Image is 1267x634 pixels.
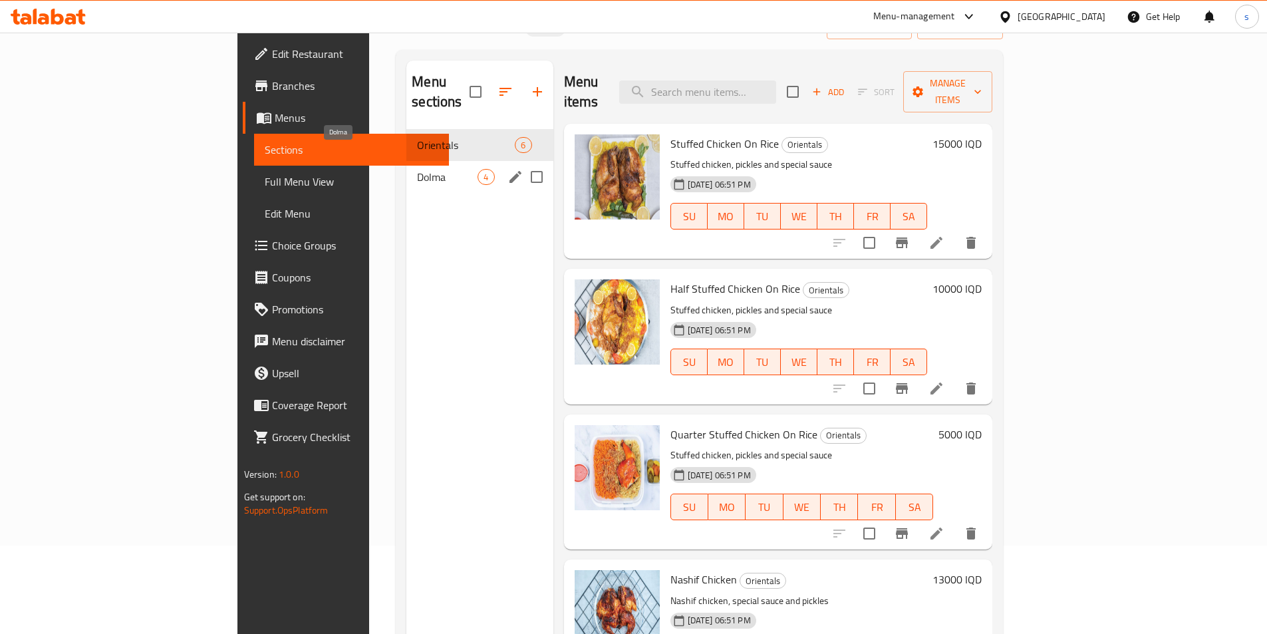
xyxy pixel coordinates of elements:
[564,72,604,112] h2: Menu items
[575,279,660,365] img: Half Stuffed Chicken On Rice
[265,206,438,222] span: Edit Menu
[478,171,493,184] span: 4
[682,614,756,627] span: [DATE] 06:51 PM
[670,302,928,319] p: Stuffed chicken, pickles and special sauce
[505,167,525,187] button: edit
[254,134,449,166] a: Sections
[244,466,277,483] span: Version:
[849,82,903,102] span: Select section first
[744,203,781,230] button: TU
[837,19,901,35] span: import
[682,469,756,482] span: [DATE] 06:51 PM
[670,279,800,299] span: Half Stuffed Chicken On Rice
[821,428,866,443] span: Orientals
[786,353,812,372] span: WE
[859,207,885,226] span: FR
[406,124,553,198] nav: Menu sections
[955,373,987,404] button: delete
[1018,9,1105,24] div: [GEOGRAPHIC_DATA]
[803,283,849,298] span: Orientals
[275,110,438,126] span: Menus
[417,137,515,153] span: Orientals
[750,353,775,372] span: TU
[478,169,494,185] div: items
[896,353,922,372] span: SA
[817,349,854,375] button: TH
[272,238,438,253] span: Choice Groups
[670,156,928,173] p: Stuffed chicken, pickles and special sauce
[265,174,438,190] span: Full Menu View
[807,82,849,102] button: Add
[670,349,708,375] button: SU
[740,573,785,589] span: Orientals
[746,494,783,520] button: TU
[740,573,786,589] div: Orientals
[873,9,955,25] div: Menu-management
[886,373,918,404] button: Branch-specific-item
[243,325,449,357] a: Menu disclaimer
[708,494,746,520] button: MO
[823,353,849,372] span: TH
[932,134,982,153] h6: 15000 IQD
[670,593,928,609] p: Nashif chicken, special sauce and pickles
[243,357,449,389] a: Upsell
[886,227,918,259] button: Branch-specific-item
[714,498,740,517] span: MO
[243,421,449,453] a: Grocery Checklist
[859,353,885,372] span: FR
[955,518,987,550] button: delete
[670,203,708,230] button: SU
[619,80,776,104] input: search
[265,142,438,158] span: Sections
[670,134,779,154] span: Stuffed Chicken On Rice
[891,203,927,230] button: SA
[244,488,305,506] span: Get support on:
[901,498,928,517] span: SA
[243,230,449,261] a: Choice Groups
[928,19,992,35] span: export
[682,324,756,337] span: [DATE] 06:51 PM
[821,494,858,520] button: TH
[786,207,812,226] span: WE
[708,203,744,230] button: MO
[782,137,827,152] span: Orientals
[932,279,982,298] h6: 10000 IQD
[779,78,807,106] span: Select section
[254,198,449,230] a: Edit Menu
[855,229,883,257] span: Select to update
[417,169,478,185] span: Dolma
[854,203,891,230] button: FR
[244,502,329,519] a: Support.OpsPlatform
[854,349,891,375] button: FR
[243,102,449,134] a: Menus
[272,365,438,381] span: Upsell
[676,207,702,226] span: SU
[914,75,982,108] span: Manage items
[781,137,828,153] div: Orientals
[575,425,660,510] img: Quarter Stuffed Chicken On Rice
[676,498,703,517] span: SU
[810,84,846,100] span: Add
[272,333,438,349] span: Menu disclaimer
[676,353,702,372] span: SU
[243,261,449,293] a: Coupons
[855,520,883,548] span: Select to update
[896,207,922,226] span: SA
[243,70,449,102] a: Branches
[781,349,817,375] button: WE
[781,203,817,230] button: WE
[826,498,853,517] span: TH
[243,38,449,70] a: Edit Restaurant
[670,424,817,444] span: Quarter Stuffed Chicken On Rice
[938,425,982,444] h6: 5000 IQD
[807,82,849,102] span: Add item
[521,76,553,108] button: Add section
[903,71,992,112] button: Manage items
[744,349,781,375] button: TU
[783,494,821,520] button: WE
[817,203,854,230] button: TH
[406,129,553,161] div: Orientals6
[279,466,299,483] span: 1.0.0
[670,569,737,589] span: Nashif Chicken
